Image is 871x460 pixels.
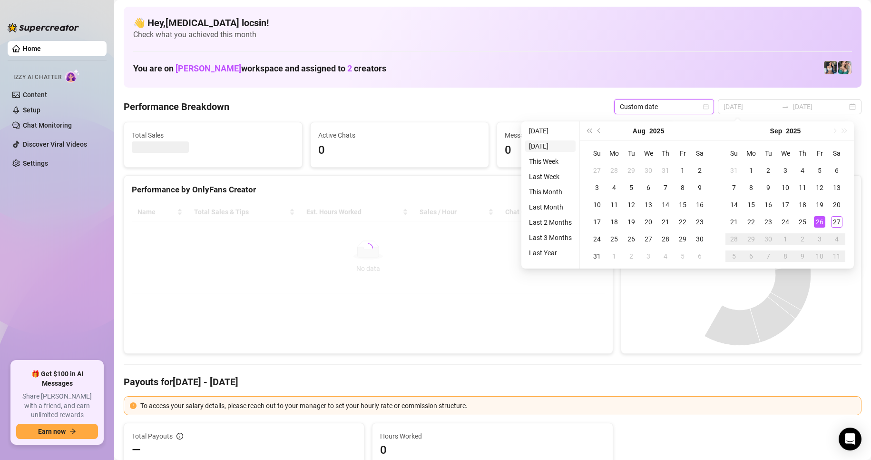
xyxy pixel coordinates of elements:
[780,233,791,245] div: 1
[745,250,757,262] div: 6
[828,248,845,265] td: 2025-10-11
[640,179,657,196] td: 2025-08-06
[657,196,674,213] td: 2025-08-14
[69,428,76,435] span: arrow-right
[694,250,705,262] div: 6
[728,233,740,245] div: 28
[725,230,743,248] td: 2025-09-28
[8,23,79,32] img: logo-BBDzfeDw.svg
[594,121,605,140] button: Previous month (PageUp)
[176,433,183,440] span: info-circle
[794,179,811,196] td: 2025-09-11
[124,375,861,389] h4: Payouts for [DATE] - [DATE]
[770,121,783,140] button: Choose a month
[643,165,654,176] div: 30
[797,199,808,210] div: 18
[745,182,757,193] div: 8
[608,216,620,228] div: 18
[691,162,708,179] td: 2025-08-02
[23,140,87,148] a: Discover Viral Videos
[763,182,774,193] div: 9
[640,196,657,213] td: 2025-08-13
[363,243,373,253] span: loading
[831,250,842,262] div: 11
[763,250,774,262] div: 7
[677,233,688,245] div: 29
[626,182,637,193] div: 5
[626,233,637,245] div: 26
[674,230,691,248] td: 2025-08-29
[606,162,623,179] td: 2025-07-28
[626,165,637,176] div: 29
[760,248,777,265] td: 2025-10-07
[777,230,794,248] td: 2025-10-01
[643,199,654,210] div: 13
[794,145,811,162] th: Th
[660,216,671,228] div: 21
[728,216,740,228] div: 21
[525,125,576,137] li: [DATE]
[626,250,637,262] div: 2
[640,248,657,265] td: 2025-09-03
[591,233,603,245] div: 24
[814,233,825,245] div: 3
[814,182,825,193] div: 12
[608,199,620,210] div: 11
[831,182,842,193] div: 13
[380,442,605,458] span: 0
[525,201,576,213] li: Last Month
[743,248,760,265] td: 2025-10-06
[606,248,623,265] td: 2025-09-01
[797,165,808,176] div: 4
[760,145,777,162] th: Tu
[626,216,637,228] div: 19
[626,199,637,210] div: 12
[23,91,47,99] a: Content
[763,199,774,210] div: 16
[124,100,229,113] h4: Performance Breakdown
[133,63,386,74] h1: You are on workspace and assigned to creators
[649,121,664,140] button: Choose a year
[132,431,173,441] span: Total Payouts
[38,428,66,435] span: Earn now
[763,216,774,228] div: 23
[16,392,98,420] span: Share [PERSON_NAME] with a friend, and earn unlimited rewards
[588,230,606,248] td: 2025-08-24
[623,145,640,162] th: Tu
[640,162,657,179] td: 2025-07-30
[23,160,48,167] a: Settings
[691,145,708,162] th: Sa
[824,61,837,74] img: Katy
[725,248,743,265] td: 2025-10-05
[347,63,352,73] span: 2
[677,216,688,228] div: 22
[623,230,640,248] td: 2025-08-26
[782,103,789,110] span: to
[657,248,674,265] td: 2025-09-04
[724,101,778,112] input: Start date
[133,30,852,40] span: Check what you achieved this month
[606,179,623,196] td: 2025-08-04
[591,199,603,210] div: 10
[828,213,845,230] td: 2025-09-27
[814,199,825,210] div: 19
[725,213,743,230] td: 2025-09-21
[828,145,845,162] th: Sa
[725,196,743,213] td: 2025-09-14
[763,165,774,176] div: 2
[728,182,740,193] div: 7
[623,196,640,213] td: 2025-08-12
[132,130,294,140] span: Total Sales
[505,130,667,140] span: Messages Sent
[745,216,757,228] div: 22
[780,250,791,262] div: 8
[606,213,623,230] td: 2025-08-18
[794,248,811,265] td: 2025-10-09
[780,199,791,210] div: 17
[674,196,691,213] td: 2025-08-15
[584,121,594,140] button: Last year (Control + left)
[674,145,691,162] th: Fr
[691,230,708,248] td: 2025-08-30
[728,165,740,176] div: 31
[525,156,576,167] li: This Week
